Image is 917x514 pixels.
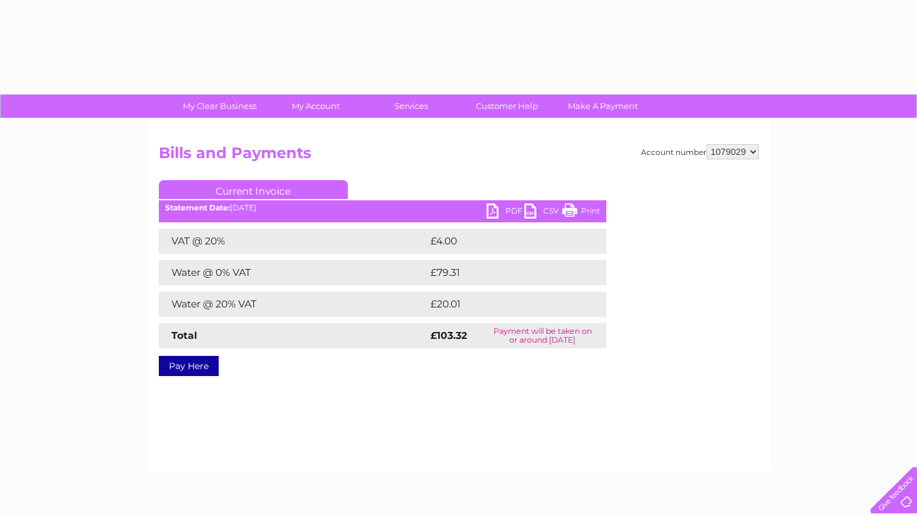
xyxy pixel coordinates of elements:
strong: £103.32 [430,329,467,341]
strong: Total [171,329,197,341]
td: Water @ 0% VAT [159,260,427,285]
a: Print [562,203,600,222]
a: CSV [524,203,562,222]
a: My Account [263,94,367,118]
a: PDF [487,203,524,222]
h2: Bills and Payments [159,144,759,168]
div: Account number [641,144,759,159]
a: Current Invoice [159,180,348,199]
td: VAT @ 20% [159,229,427,254]
a: Pay Here [159,356,219,376]
a: Customer Help [455,94,559,118]
a: Make A Payment [551,94,655,118]
td: £4.00 [427,229,577,254]
td: Payment will be taken on or around [DATE] [479,323,606,348]
td: £79.31 [427,260,580,285]
a: Services [359,94,463,118]
td: £20.01 [427,292,580,317]
div: [DATE] [159,203,606,212]
b: Statement Date: [165,203,230,212]
a: My Clear Business [168,94,272,118]
td: Water @ 20% VAT [159,292,427,317]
